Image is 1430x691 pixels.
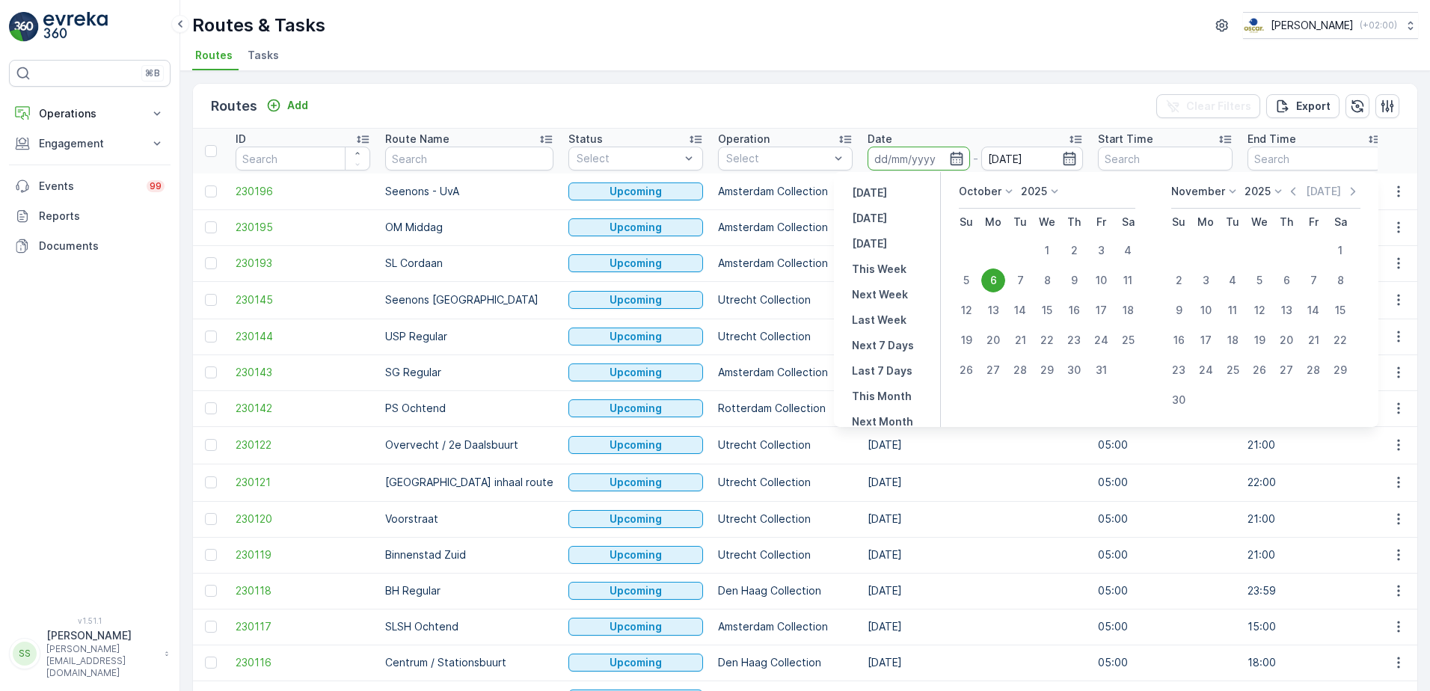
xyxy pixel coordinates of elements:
[1062,358,1086,382] div: 30
[9,99,171,129] button: Operations
[385,184,553,199] p: Seenons - UvA
[205,621,217,633] div: Toggle Row Selected
[1167,328,1191,352] div: 16
[852,414,913,429] p: Next Month
[236,329,370,344] a: 230144
[9,12,39,42] img: logo
[236,220,370,235] a: 230195
[236,512,370,526] a: 230120
[205,439,217,451] div: Toggle Row Selected
[192,13,325,37] p: Routes & Tasks
[568,328,703,345] button: Upcoming
[610,619,662,634] p: Upcoming
[1167,268,1191,292] div: 2
[1089,358,1113,382] div: 31
[860,464,1090,501] td: [DATE]
[1167,358,1191,382] div: 23
[205,257,217,269] div: Toggle Row Selected
[1271,18,1354,33] p: [PERSON_NAME]
[846,337,920,354] button: Next 7 Days
[1248,147,1382,171] input: Search
[1266,94,1340,118] button: Export
[385,512,553,526] p: Voorstraat
[718,619,853,634] p: Amsterdam Collection
[385,329,553,344] p: USP Regular
[1062,239,1086,262] div: 2
[846,286,914,304] button: Next Week
[852,389,912,404] p: This Month
[205,331,217,343] div: Toggle Row Selected
[860,537,1090,573] td: [DATE]
[610,437,662,452] p: Upcoming
[287,98,308,113] p: Add
[718,583,853,598] p: Den Haag Collection
[1296,99,1331,114] p: Export
[1021,184,1047,199] p: 2025
[236,619,370,634] span: 230117
[236,583,370,598] span: 230118
[1062,328,1086,352] div: 23
[1008,328,1032,352] div: 21
[610,655,662,670] p: Upcoming
[1274,298,1298,322] div: 13
[1194,298,1218,322] div: 10
[1221,298,1245,322] div: 11
[236,256,370,271] span: 230193
[385,256,553,271] p: SL Cordaan
[1221,358,1245,382] div: 25
[1098,655,1233,670] p: 05:00
[1167,388,1191,412] div: 30
[568,132,603,147] p: Status
[1035,239,1059,262] div: 1
[718,292,853,307] p: Utrecht Collection
[43,12,108,42] img: logo_light-DOdMpM7g.png
[1219,209,1246,236] th: Tuesday
[846,209,893,227] button: Today
[1360,19,1397,31] p: ( +02:00 )
[236,147,370,171] input: Search
[577,151,680,166] p: Select
[954,268,978,292] div: 5
[1035,268,1059,292] div: 8
[846,387,918,405] button: This Month
[145,67,160,79] p: ⌘B
[385,547,553,562] p: Binnenstad Zuid
[852,262,906,277] p: This Week
[610,583,662,598] p: Upcoming
[1192,209,1219,236] th: Monday
[610,220,662,235] p: Upcoming
[205,294,217,306] div: Toggle Row Selected
[981,147,1084,171] input: dd/mm/yyyy
[1035,328,1059,352] div: 22
[1034,209,1061,236] th: Wednesday
[1116,328,1140,352] div: 25
[1306,184,1341,199] p: [DATE]
[236,655,370,670] a: 230116
[205,366,217,378] div: Toggle Row Selected
[568,510,703,528] button: Upcoming
[39,106,141,121] p: Operations
[610,512,662,526] p: Upcoming
[1007,209,1034,236] th: Tuesday
[1274,358,1298,382] div: 27
[385,132,449,147] p: Route Name
[852,363,912,378] p: Last 7 Days
[981,298,1005,322] div: 13
[150,180,162,192] p: 99
[718,475,853,490] p: Utrecht Collection
[236,365,370,380] a: 230143
[1248,132,1296,147] p: End Time
[568,473,703,491] button: Upcoming
[205,513,217,525] div: Toggle Row Selected
[980,209,1007,236] th: Monday
[13,642,37,666] div: SS
[385,619,553,634] p: SLSH Ochtend
[1248,583,1382,598] p: 23:59
[1327,209,1354,236] th: Saturday
[860,609,1090,645] td: [DATE]
[610,475,662,490] p: Upcoming
[9,201,171,231] a: Reports
[953,209,980,236] th: Sunday
[718,655,853,670] p: Den Haag Collection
